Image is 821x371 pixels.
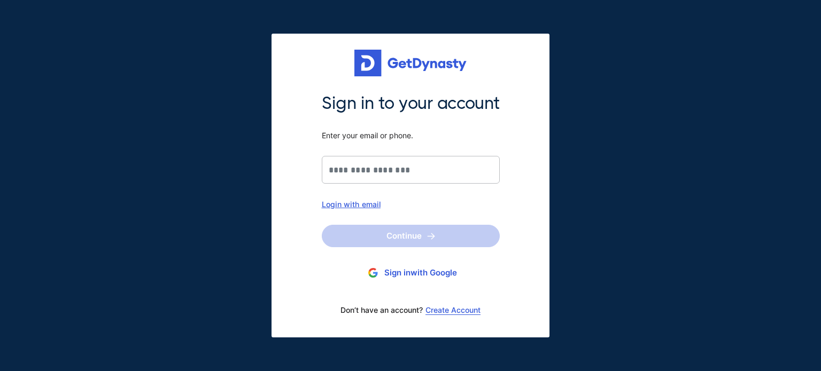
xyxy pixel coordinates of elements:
[322,200,500,209] div: Login with email
[354,50,467,76] img: Get started for free with Dynasty Trust Company
[322,263,500,283] button: Sign inwith Google
[322,131,500,140] span: Enter your email or phone.
[425,306,481,314] a: Create Account
[322,92,500,115] span: Sign in to your account
[322,299,500,321] div: Don’t have an account?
